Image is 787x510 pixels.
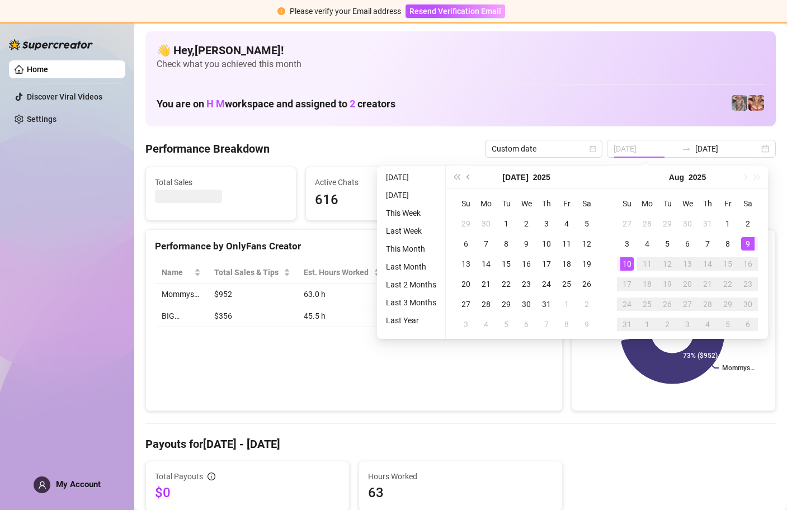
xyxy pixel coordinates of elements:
[657,214,677,234] td: 2025-07-29
[381,296,441,309] li: Last 3 Months
[580,217,593,230] div: 5
[456,274,476,294] td: 2025-07-20
[297,284,387,305] td: 63.0 h
[741,237,755,251] div: 9
[456,193,476,214] th: Su
[496,314,516,334] td: 2025-08-05
[701,297,714,311] div: 28
[27,92,102,101] a: Discover Viral Videos
[476,234,496,254] td: 2025-07-07
[620,257,634,271] div: 10
[516,254,536,274] td: 2025-07-16
[155,239,553,254] div: Performance by OnlyFans Creator
[741,257,755,271] div: 16
[459,318,473,331] div: 3
[620,318,634,331] div: 31
[560,277,573,291] div: 25
[580,318,593,331] div: 9
[145,141,270,157] h4: Performance Breakdown
[677,314,698,334] td: 2025-09-03
[620,277,634,291] div: 17
[577,314,597,334] td: 2025-08-09
[661,277,674,291] div: 19
[657,294,677,314] td: 2025-08-26
[718,314,738,334] td: 2025-09-05
[701,318,714,331] div: 4
[701,277,714,291] div: 21
[741,297,755,311] div: 30
[456,294,476,314] td: 2025-07-27
[315,176,447,188] span: Active Chats
[748,95,764,111] img: pennylondon
[381,260,441,273] li: Last Month
[381,278,441,291] li: Last 2 Months
[456,214,476,234] td: 2025-06-29
[479,217,493,230] div: 30
[732,95,747,111] img: pennylondonvip
[695,143,759,155] input: End date
[9,39,93,50] img: logo-BBDzfeDw.svg
[520,277,533,291] div: 23
[657,314,677,334] td: 2025-09-02
[496,234,516,254] td: 2025-07-08
[681,277,694,291] div: 20
[698,234,718,254] td: 2025-08-07
[496,254,516,274] td: 2025-07-15
[520,297,533,311] div: 30
[476,274,496,294] td: 2025-07-21
[617,193,637,214] th: Su
[557,254,577,274] td: 2025-07-18
[381,188,441,202] li: [DATE]
[677,294,698,314] td: 2025-08-27
[499,277,513,291] div: 22
[614,143,677,155] input: Start date
[677,214,698,234] td: 2025-07-30
[640,217,654,230] div: 28
[718,274,738,294] td: 2025-08-22
[290,5,401,17] div: Please verify your Email address
[459,257,473,271] div: 13
[536,274,557,294] td: 2025-07-24
[661,318,674,331] div: 2
[580,297,593,311] div: 2
[27,65,48,74] a: Home
[206,98,225,110] span: H M
[637,214,657,234] td: 2025-07-28
[456,254,476,274] td: 2025-07-13
[640,318,654,331] div: 1
[459,277,473,291] div: 20
[681,217,694,230] div: 30
[155,470,203,483] span: Total Payouts
[368,484,553,502] span: 63
[496,193,516,214] th: Tu
[557,314,577,334] td: 2025-08-08
[157,98,395,110] h1: You are on workspace and assigned to creators
[450,166,463,188] button: Last year (Control + left)
[476,294,496,314] td: 2025-07-28
[536,214,557,234] td: 2025-07-03
[718,193,738,214] th: Fr
[476,193,496,214] th: Mo
[689,166,706,188] button: Choose a year
[536,254,557,274] td: 2025-07-17
[661,297,674,311] div: 26
[476,214,496,234] td: 2025-06-30
[661,217,674,230] div: 29
[721,217,734,230] div: 1
[479,318,493,331] div: 4
[681,318,694,331] div: 3
[520,237,533,251] div: 9
[516,234,536,254] td: 2025-07-09
[479,237,493,251] div: 7
[162,266,192,278] span: Name
[157,58,765,70] span: Check what you achieved this month
[738,214,758,234] td: 2025-08-02
[277,7,285,15] span: exclamation-circle
[476,254,496,274] td: 2025-07-14
[640,257,654,271] div: 11
[409,7,501,16] span: Resend Verification Email
[499,297,513,311] div: 29
[617,294,637,314] td: 2025-08-24
[557,193,577,214] th: Fr
[718,254,738,274] td: 2025-08-15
